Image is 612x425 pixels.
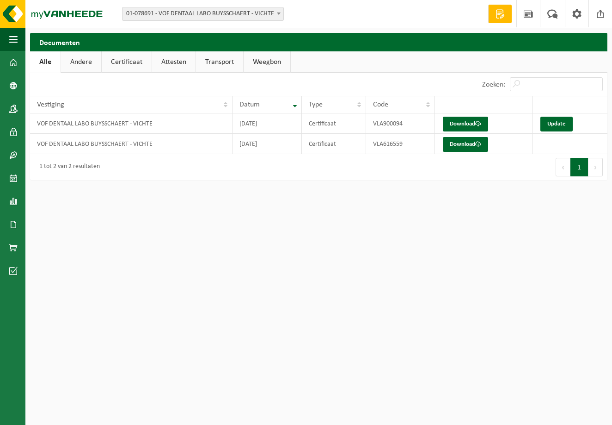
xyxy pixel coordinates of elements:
a: Alle [30,51,61,73]
span: Code [373,101,388,108]
span: 01-078691 - VOF DENTAAL LABO BUYSSCHAERT - VICHTE [122,7,283,20]
td: [DATE] [233,134,302,154]
td: Certificaat [302,134,366,154]
td: VOF DENTAAL LABO BUYSSCHAERT - VICHTE [30,134,233,154]
h2: Documenten [30,33,607,51]
div: 1 tot 2 van 2 resultaten [35,159,100,175]
span: Type [309,101,323,108]
td: VOF DENTAAL LABO BUYSSCHAERT - VICHTE [30,113,233,134]
a: Attesten [152,51,196,73]
td: VLA900094 [366,113,435,134]
span: 01-078691 - VOF DENTAAL LABO BUYSSCHAERT - VICHTE [122,7,284,21]
a: Transport [196,51,243,73]
button: Next [588,158,603,176]
a: Download [443,137,488,152]
a: Update [540,117,573,131]
span: Datum [239,101,260,108]
a: Download [443,117,488,131]
a: Weegbon [244,51,290,73]
span: Vestiging [37,101,64,108]
td: [DATE] [233,113,302,134]
td: Certificaat [302,113,366,134]
button: 1 [570,158,588,176]
label: Zoeken: [482,81,505,88]
a: Andere [61,51,101,73]
button: Previous [556,158,570,176]
td: VLA616559 [366,134,435,154]
a: Certificaat [102,51,152,73]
